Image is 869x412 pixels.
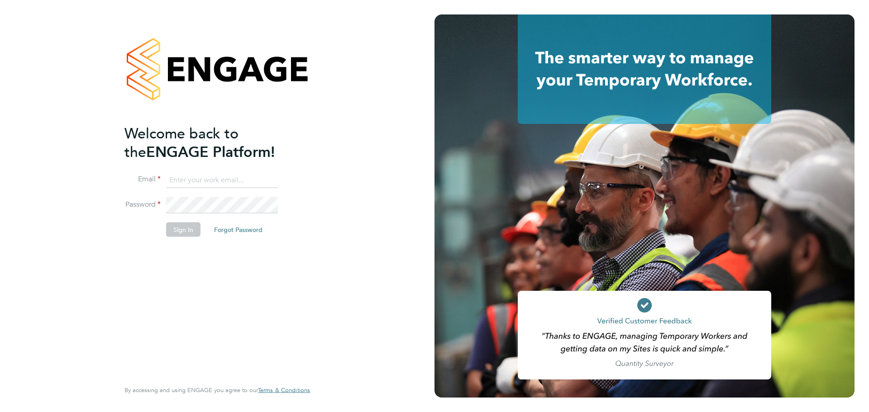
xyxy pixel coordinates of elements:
label: Password [124,200,161,209]
button: Forgot Password [207,223,270,237]
span: Welcome back to the [124,124,239,161]
span: By accessing and using ENGAGE you agree to our [124,386,310,394]
h2: ENGAGE Platform! [124,124,301,161]
button: Sign In [166,223,201,237]
label: Email [124,175,161,184]
input: Enter your work email... [166,172,278,188]
a: Terms & Conditions [258,387,310,394]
